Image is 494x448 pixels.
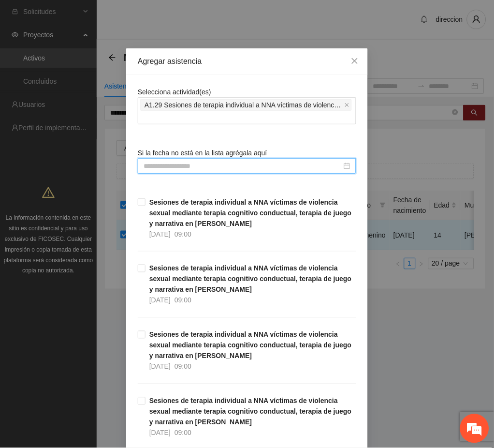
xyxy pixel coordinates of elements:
span: Estamos en línea. [56,129,133,227]
span: A1.29 Sesiones de terapia individual a NNA víctimas de violencia sexual mediante terapia cognitiv... [145,100,343,110]
strong: Sesiones de terapia individual a NNA víctimas de violencia sexual mediante terapia cognitivo cond... [149,331,352,360]
span: [DATE] [149,297,171,304]
span: Si la fecha no está en la lista agrégala aquí [138,149,267,157]
span: close [351,57,359,65]
span: 09:00 [174,363,191,371]
span: 09:00 [174,429,191,437]
div: Minimizar ventana de chat en vivo [159,5,182,28]
span: [DATE] [149,230,171,238]
div: Agregar asistencia [138,56,356,67]
span: close [345,103,349,107]
div: Chatee con nosotros ahora [50,49,162,62]
span: Selecciona actividad(es) [138,88,211,96]
textarea: Escriba su mensaje y pulse “Intro” [5,264,184,298]
span: 09:00 [174,297,191,304]
strong: Sesiones de terapia individual a NNA víctimas de violencia sexual mediante terapia cognitivo cond... [149,198,352,227]
span: [DATE] [149,429,171,437]
strong: Sesiones de terapia individual a NNA víctimas de violencia sexual mediante terapia cognitivo cond... [149,265,352,294]
span: 09:00 [174,230,191,238]
span: [DATE] [149,363,171,371]
strong: Sesiones de terapia individual a NNA víctimas de violencia sexual mediante terapia cognitivo cond... [149,397,352,426]
button: Close [342,48,368,75]
span: A1.29 Sesiones de terapia individual a NNA víctimas de violencia sexual mediante terapia cognitiv... [140,99,352,111]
